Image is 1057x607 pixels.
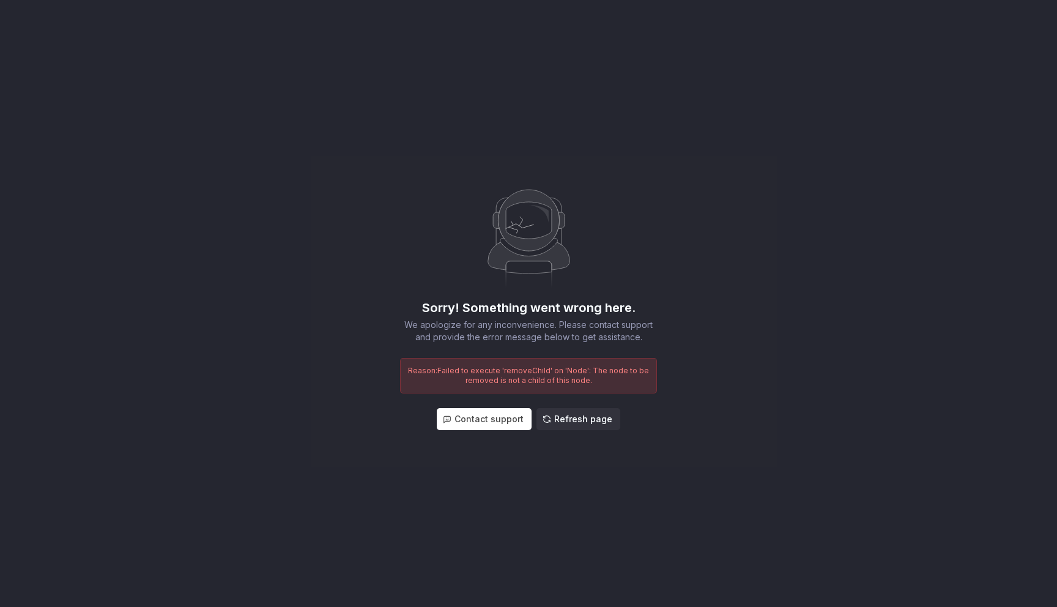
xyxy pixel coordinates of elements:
[437,408,532,430] button: Contact support
[408,366,649,385] span: Reason: Failed to execute 'removeChild' on 'Node': The node to be removed is not a child of this ...
[536,408,620,430] button: Refresh page
[400,319,657,343] div: We apologize for any inconvenience. Please contact support and provide the error message below to...
[422,299,636,316] div: Sorry! Something went wrong here.
[454,413,524,425] span: Contact support
[554,413,612,425] span: Refresh page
